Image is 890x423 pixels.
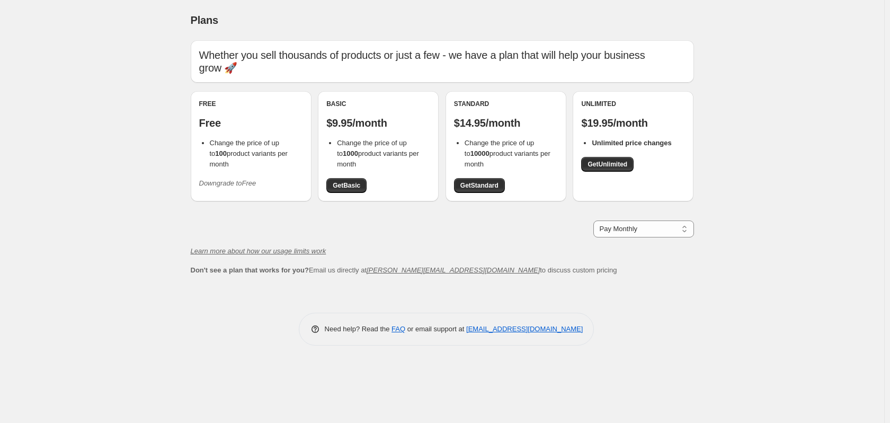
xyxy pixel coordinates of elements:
[454,100,558,108] div: Standard
[391,325,405,333] a: FAQ
[337,139,419,168] span: Change the price of up to product variants per month
[367,266,540,274] a: [PERSON_NAME][EMAIL_ADDRESS][DOMAIN_NAME]
[592,139,671,147] b: Unlimited price changes
[210,139,288,168] span: Change the price of up to product variants per month
[191,247,326,255] a: Learn more about how our usage limits work
[215,149,227,157] b: 100
[326,117,430,129] p: $9.95/month
[343,149,358,157] b: 1000
[191,14,218,26] span: Plans
[191,266,617,274] span: Email us directly at to discuss custom pricing
[193,175,263,192] button: Downgrade toFree
[581,100,685,108] div: Unlimited
[454,117,558,129] p: $14.95/month
[581,157,634,172] a: GetUnlimited
[470,149,489,157] b: 10000
[581,117,685,129] p: $19.95/month
[326,178,367,193] a: GetBasic
[199,49,686,74] p: Whether you sell thousands of products or just a few - we have a plan that will help your busines...
[588,160,627,169] span: Get Unlimited
[405,325,466,333] span: or email support at
[466,325,583,333] a: [EMAIL_ADDRESS][DOMAIN_NAME]
[199,100,303,108] div: Free
[333,181,360,190] span: Get Basic
[325,325,392,333] span: Need help? Read the
[191,266,309,274] b: Don't see a plan that works for you?
[199,117,303,129] p: Free
[460,181,499,190] span: Get Standard
[465,139,550,168] span: Change the price of up to product variants per month
[199,179,256,187] i: Downgrade to Free
[326,100,430,108] div: Basic
[454,178,505,193] a: GetStandard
